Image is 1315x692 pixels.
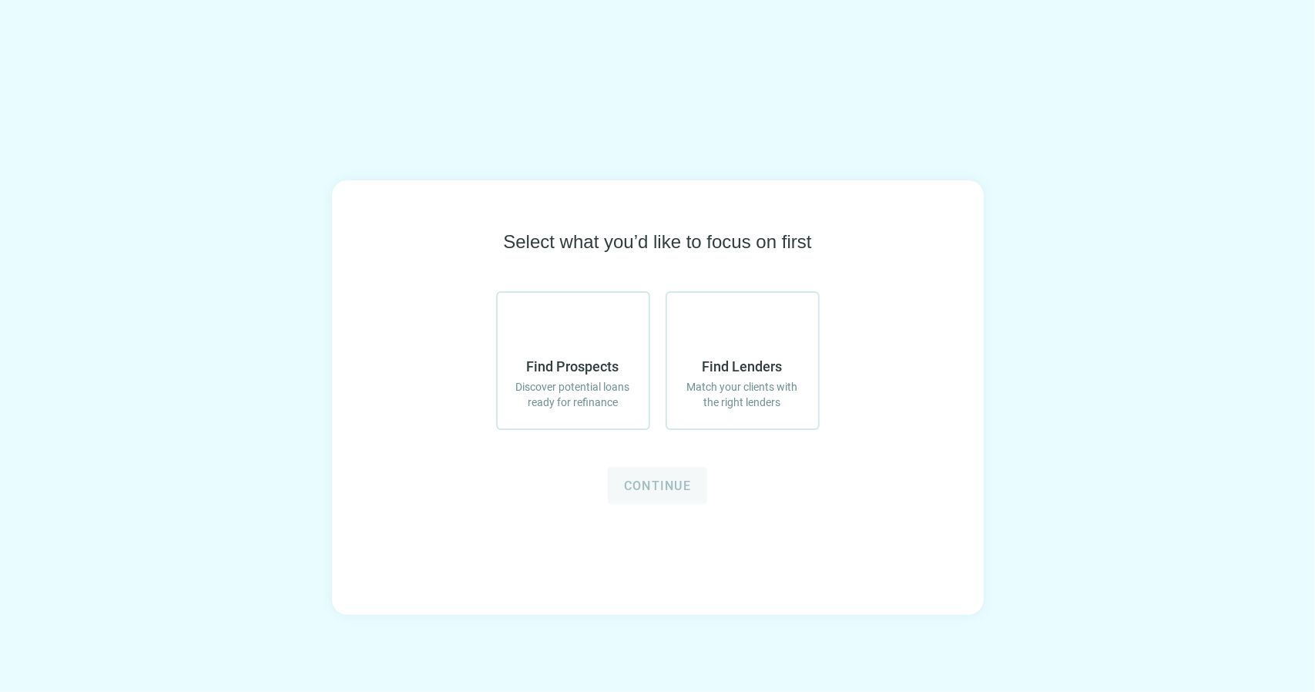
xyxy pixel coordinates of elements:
span: Discover potential loans ready for refinance [513,379,633,410]
button: Continue [608,467,707,504]
span: Match your clients with the right lenders [683,379,803,410]
span: Find Prospects [527,358,619,376]
span: Find Lenders [703,358,783,376]
span: Select what you’d like to focus on first [503,230,811,254]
